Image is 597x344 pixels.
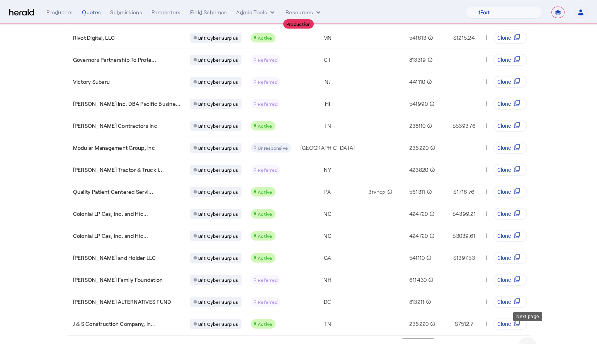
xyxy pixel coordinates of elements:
[428,166,435,174] mat-icon: info_outline
[198,79,238,85] span: Brit Cyber Surplus
[258,277,277,283] span: Referred
[486,276,523,283] span: [DATE] 9:18 AM
[494,318,527,330] button: Clone
[324,254,332,262] span: GA
[73,78,110,86] span: Victory Subaru
[452,122,456,130] span: $
[494,296,527,308] button: Clone
[486,210,526,217] span: [DATE] 10:02 AM
[198,211,238,217] span: Brit Cyber Surplus
[486,254,524,261] span: [DATE] 9:42 AM
[428,210,435,218] mat-icon: info_outline
[494,32,527,44] button: Clone
[286,8,322,16] button: Resources dropdown menu
[379,320,381,328] span: -
[258,255,272,261] span: Active
[494,142,527,154] button: Clone
[428,232,435,240] mat-icon: info_outline
[409,166,429,174] span: 423820
[198,277,238,283] span: Brit Cyber Surplus
[498,320,511,328] span: Clone
[73,56,156,64] span: Governors Partnership To Prote...
[486,56,521,63] span: [DATE] 1:12 PM
[198,57,238,63] span: Brit Cyber Surplus
[427,276,434,284] mat-icon: info_outline
[429,320,435,328] mat-icon: info_outline
[258,189,272,195] span: Active
[429,144,435,152] mat-icon: info_outline
[456,232,476,240] span: 3039.61
[198,233,238,239] span: Brit Cyber Surplus
[151,8,181,16] div: Parameters
[324,122,331,130] span: TN
[456,34,475,42] span: 1215.24
[494,208,527,220] button: Clone
[379,100,381,108] span: -
[258,35,272,41] span: Active
[463,298,465,306] span: -
[409,298,425,306] span: 813211
[73,122,157,130] span: [PERSON_NAME] Contractors Inc
[426,34,433,42] mat-icon: info_outline
[258,79,277,85] span: Referred
[498,232,511,240] span: Clone
[324,298,332,306] span: DC
[453,34,456,42] span: $
[458,320,473,328] span: 7512.7
[73,166,164,174] span: [PERSON_NAME] Tractor & Truck I...
[463,276,465,284] span: -
[498,78,511,86] span: Clone
[409,188,425,196] span: 561311
[457,188,475,196] span: 1716.76
[324,166,331,174] span: NY
[73,100,181,108] span: [PERSON_NAME] Inc. DBA Pacific Busine...
[513,312,542,321] div: Next page
[409,100,428,108] span: 541990
[198,35,238,41] span: Brit Cyber Surplus
[73,232,148,240] span: Colonial LP Gas, Inc. and Hic...
[409,320,429,328] span: 236220
[498,166,511,174] span: Clone
[486,298,524,305] span: [DATE] 9:06 AM
[428,100,435,108] mat-icon: info_outline
[73,254,156,262] span: [PERSON_NAME] and Holder LLC
[463,78,465,86] span: -
[379,56,381,64] span: -
[452,232,456,240] span: $
[324,188,331,196] span: PA
[498,298,511,306] span: Clone
[73,320,156,328] span: J & S Construction Company, In...
[494,98,527,110] button: Clone
[73,144,155,152] span: Modular Management Group, Inc
[486,34,522,41] span: [DATE] 1:23 PM
[409,78,425,86] span: 441110
[409,122,426,130] span: 238110
[323,232,332,240] span: NC
[425,188,432,196] mat-icon: info_outline
[46,8,73,16] div: Producers
[73,210,148,218] span: Colonial LP Gas, Inc. and Hic...
[494,252,527,264] button: Clone
[409,254,425,262] span: 541110
[498,34,511,42] span: Clone
[323,276,332,284] span: NH
[258,167,277,173] span: Referred
[198,189,238,195] span: Brit Cyber Surplus
[498,188,511,196] span: Clone
[498,100,511,108] span: Clone
[498,56,511,64] span: Clone
[73,188,153,196] span: Quality Patient Centered Servi...
[455,320,458,328] span: $
[258,123,272,129] span: Active
[456,122,476,130] span: 5393.76
[73,276,163,284] span: [PERSON_NAME] Family Foundation
[486,144,525,151] span: [DATE] 11:34 AM
[425,78,432,86] mat-icon: info_outline
[258,101,277,107] span: Referred
[324,320,331,328] span: TN
[463,166,465,174] span: -
[73,298,171,306] span: [PERSON_NAME] ALTERNATIVES FUND
[300,144,355,152] span: [GEOGRAPHIC_DATA]
[494,274,527,286] button: Clone
[258,57,277,63] span: Referred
